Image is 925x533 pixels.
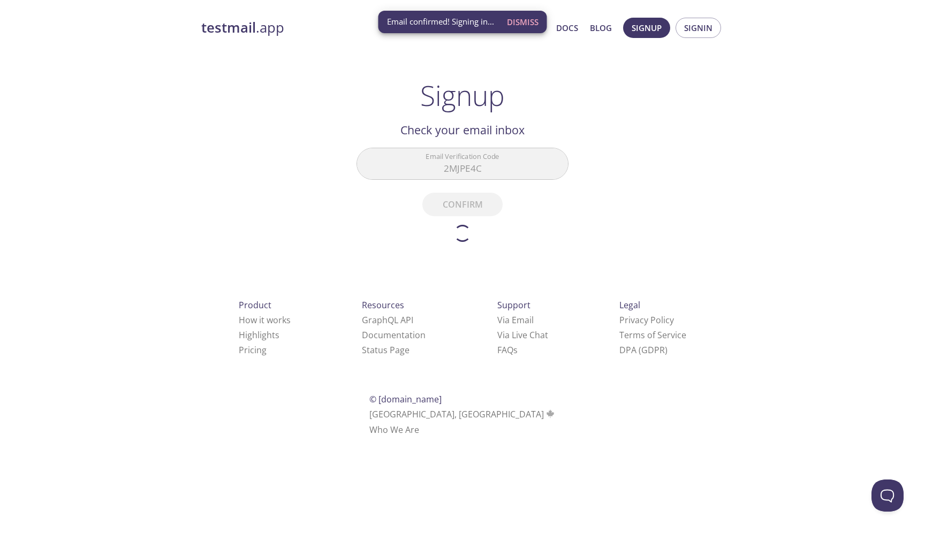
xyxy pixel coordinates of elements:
a: Blog [590,21,612,35]
h2: Check your email inbox [357,121,568,139]
a: Privacy Policy [619,314,674,326]
a: FAQ [497,344,518,356]
a: Status Page [362,344,410,356]
iframe: Help Scout Beacon - Open [871,479,904,512]
span: Signin [684,21,712,35]
a: Via Email [497,314,534,326]
span: Dismiss [507,15,539,29]
span: Product [239,299,271,311]
a: Highlights [239,329,279,341]
span: © [DOMAIN_NAME] [369,393,442,405]
a: Who We Are [369,424,419,436]
a: Documentation [362,329,426,341]
a: testmail.app [201,19,453,37]
span: Signup [632,21,662,35]
button: Signin [676,18,721,38]
button: Signup [623,18,670,38]
button: Dismiss [503,12,543,32]
span: Email confirmed! Signing in... [387,16,494,27]
h1: Signup [420,79,505,111]
a: Terms of Service [619,329,686,341]
span: Legal [619,299,640,311]
a: How it works [239,314,291,326]
a: Docs [556,21,578,35]
a: DPA (GDPR) [619,344,668,356]
span: Resources [362,299,404,311]
a: GraphQL API [362,314,413,326]
strong: testmail [201,18,256,37]
span: [GEOGRAPHIC_DATA], [GEOGRAPHIC_DATA] [369,408,556,420]
span: s [513,344,518,356]
a: Pricing [239,344,267,356]
span: Support [497,299,530,311]
a: Via Live Chat [497,329,548,341]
